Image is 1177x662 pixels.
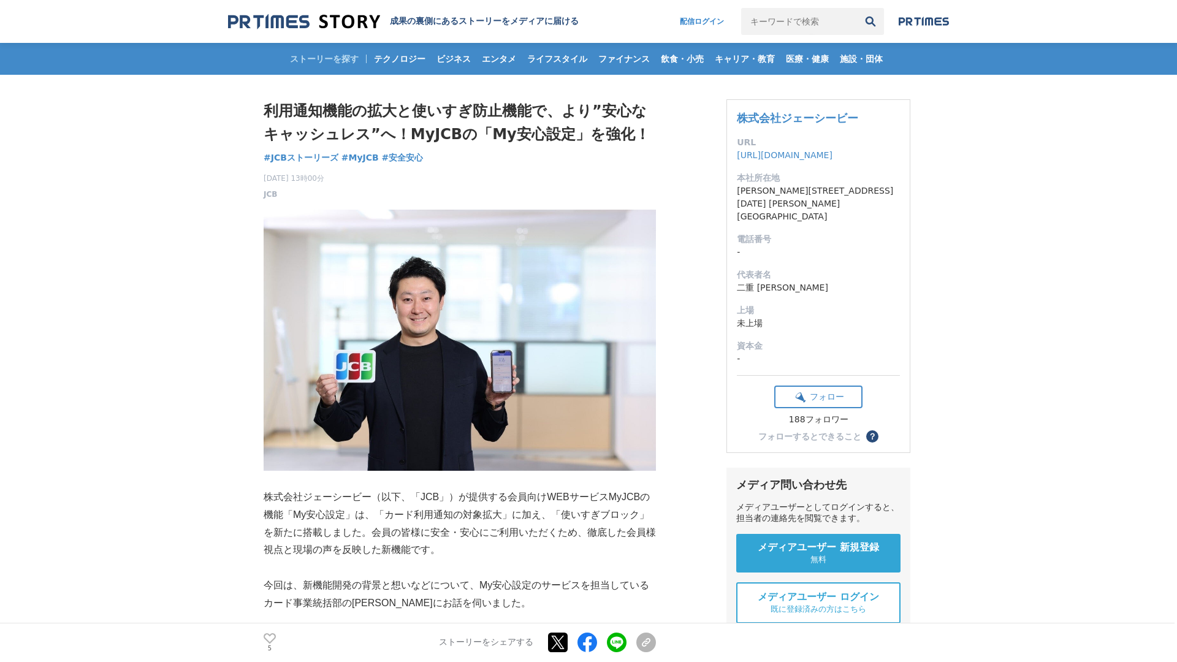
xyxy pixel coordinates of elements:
span: ビジネス [432,53,476,64]
dt: URL [737,136,900,149]
div: メディア問い合わせ先 [736,477,901,492]
a: メディアユーザー ログイン 既に登録済みの方はこちら [736,582,901,623]
span: ライフスタイル [522,53,592,64]
div: 188フォロワー [774,414,863,425]
a: ファイナンス [593,43,655,75]
span: 無料 [810,554,826,565]
dt: 上場 [737,304,900,317]
dd: - [737,246,900,259]
input: キーワードで検索 [741,8,857,35]
span: #安全安心 [382,152,424,163]
span: #MyJCB [341,152,379,163]
button: ？ [866,430,878,443]
h2: 成果の裏側にあるストーリーをメディアに届ける [390,16,579,27]
span: キャリア・教育 [710,53,780,64]
a: #安全安心 [382,151,424,164]
p: 5 [264,645,276,652]
p: 今回は、新機能開発の背景と想いなどについて、My安心設定のサービスを担当しているカード事業統括部の[PERSON_NAME]にお話を伺いました。 [264,577,656,612]
dd: [PERSON_NAME][STREET_ADDRESS][DATE] [PERSON_NAME][GEOGRAPHIC_DATA] [737,185,900,223]
a: 医療・健康 [781,43,834,75]
a: 株式会社ジェーシービー [737,112,858,124]
div: フォローするとできること [758,432,861,441]
span: ？ [868,432,877,441]
a: メディアユーザー 新規登録 無料 [736,534,901,573]
a: エンタメ [477,43,521,75]
span: テクノロジー [369,53,430,64]
dd: 未上場 [737,317,900,330]
span: メディアユーザー 新規登録 [758,541,879,554]
button: 検索 [857,8,884,35]
dt: 資本金 [737,340,900,352]
dt: 電話番号 [737,233,900,246]
span: 既に登録済みの方はこちら [771,604,866,615]
a: 施設・団体 [835,43,888,75]
p: 株式会社ジェーシービー（以下、「JCB」）が提供する会員向けWEBサービスMyJCBの機能「My安心設定」は、「カード利用通知の対象拡大」に加え、「使いすぎブロック」を新たに搭載しました。会員の... [264,489,656,559]
span: 飲食・小売 [656,53,709,64]
a: テクノロジー [369,43,430,75]
p: ストーリーをシェアする [439,637,533,649]
a: #MyJCB [341,151,379,164]
a: ビジネス [432,43,476,75]
a: 配信ログイン [668,8,736,35]
button: フォロー [774,386,863,408]
span: メディアユーザー ログイン [758,591,879,604]
a: JCB [264,189,277,200]
span: ファイナンス [593,53,655,64]
img: prtimes [899,17,949,26]
span: [DATE] 13時00分 [264,173,324,184]
span: エンタメ [477,53,521,64]
h1: 利用通知機能の拡大と使いすぎ防止機能で、より”安心なキャッシュレス”へ！MyJCBの「My安心設定」を強化！ [264,99,656,146]
dt: 代表者名 [737,268,900,281]
a: #JCBストーリーズ [264,151,338,164]
img: 成果の裏側にあるストーリーをメディアに届ける [228,13,380,30]
dt: 本社所在地 [737,172,900,185]
a: キャリア・教育 [710,43,780,75]
span: 医療・健康 [781,53,834,64]
a: 飲食・小売 [656,43,709,75]
div: メディアユーザーとしてログインすると、担当者の連絡先を閲覧できます。 [736,502,901,524]
a: [URL][DOMAIN_NAME] [737,150,832,160]
span: 施設・団体 [835,53,888,64]
dd: 二重 [PERSON_NAME] [737,281,900,294]
a: 成果の裏側にあるストーリーをメディアに届ける 成果の裏側にあるストーリーをメディアに届ける [228,13,579,30]
a: ライフスタイル [522,43,592,75]
dd: - [737,352,900,365]
span: #JCBストーリーズ [264,152,338,163]
img: thumbnail_9fc79d80-737b-11f0-a95f-61df31054317.jpg [264,210,656,471]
